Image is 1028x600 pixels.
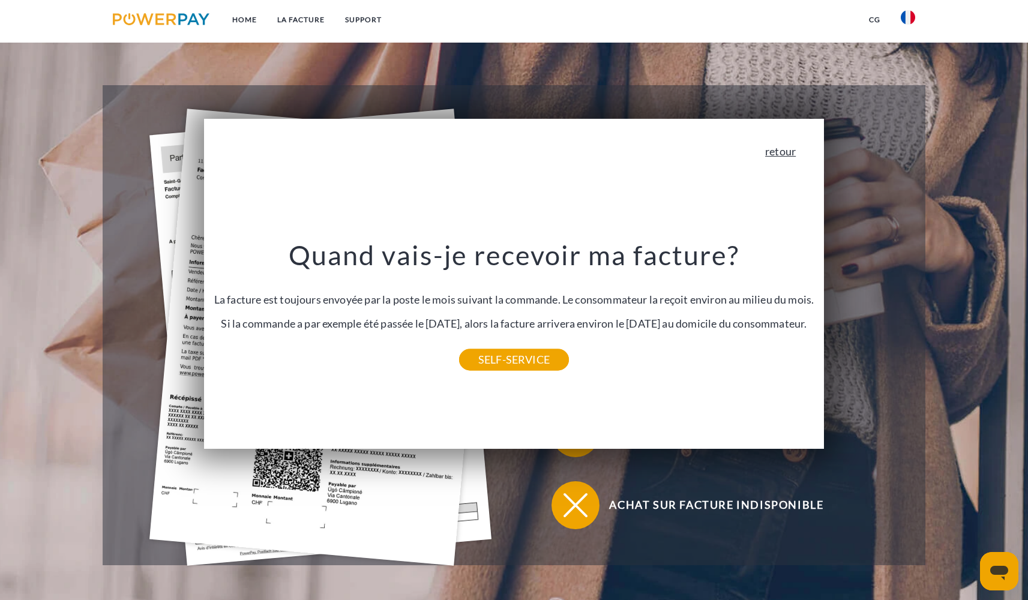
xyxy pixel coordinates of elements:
[901,10,915,25] img: fr
[113,13,209,25] img: logo-powerpay.svg
[561,490,591,520] img: qb_close.svg
[267,9,335,31] a: LA FACTURE
[214,239,814,272] h3: Quand vais-je recevoir ma facture?
[222,9,267,31] a: Home
[570,481,864,529] span: Achat sur facture indisponible
[980,552,1018,590] iframe: Bouton de lancement de la fenêtre de messagerie
[459,349,569,370] a: SELF-SERVICE
[552,481,864,529] button: Achat sur facture indisponible
[765,146,796,157] a: retour
[859,9,891,31] a: CG
[335,9,392,31] a: Support
[214,239,814,359] div: La facture est toujours envoyée par la poste le mois suivant la commande. Le consommateur la reço...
